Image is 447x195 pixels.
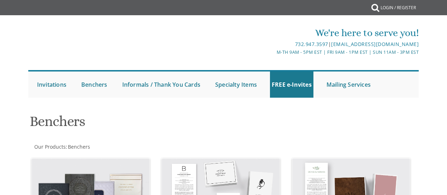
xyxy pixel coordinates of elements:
[35,71,68,98] a: Invitations
[80,71,109,98] a: Benchers
[34,143,66,150] a: Our Products
[325,71,372,98] a: Mailing Services
[295,41,328,47] a: 732.947.3597
[30,114,285,134] h1: Benchers
[68,143,90,150] span: Benchers
[213,71,259,98] a: Specialty Items
[28,143,224,150] div: :
[120,71,202,98] a: Informals / Thank You Cards
[159,26,419,40] div: We're here to serve you!
[159,48,419,56] div: M-Th 9am - 5pm EST | Fri 9am - 1pm EST | Sun 11am - 3pm EST
[67,143,90,150] a: Benchers
[159,40,419,48] div: |
[331,41,419,47] a: [EMAIL_ADDRESS][DOMAIN_NAME]
[270,71,313,98] a: FREE e-Invites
